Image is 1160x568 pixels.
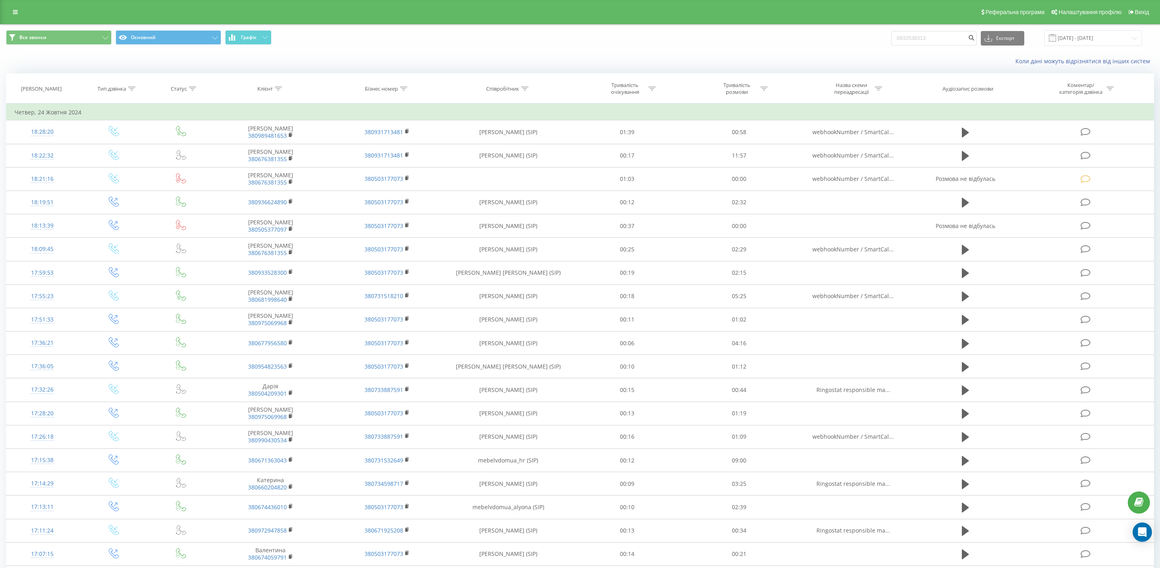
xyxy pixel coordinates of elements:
div: Назва схеми переадресації [830,82,873,95]
span: webhookNumber / SmartCal... [812,433,894,440]
td: [PERSON_NAME] [212,402,329,425]
td: 02:29 [683,238,795,261]
td: 05:25 [683,284,795,308]
td: 00:00 [683,214,795,238]
td: [PERSON_NAME] [PERSON_NAME] (SIP) [445,355,571,378]
td: 00:15 [571,378,683,402]
input: Пошук за номером [891,31,977,46]
a: 380676381355 [248,249,287,257]
a: 380674436010 [248,503,287,511]
div: 17:13:11 [14,499,70,515]
td: Катерина [212,472,329,495]
a: 380503177073 [365,269,403,276]
a: 380954823563 [248,363,287,370]
td: 00:12 [571,449,683,472]
td: [PERSON_NAME] [212,214,329,238]
td: 00:17 [571,144,683,167]
div: 17:15:38 [14,452,70,468]
div: 17:11:24 [14,523,70,539]
td: [PERSON_NAME] [212,308,329,331]
div: 17:32:26 [14,382,70,398]
td: 00:16 [571,425,683,448]
td: [PERSON_NAME] [212,425,329,448]
td: [PERSON_NAME] (SIP) [445,332,571,355]
td: 00:18 [571,284,683,308]
a: 380504209301 [248,390,287,397]
td: 00:06 [571,332,683,355]
td: [PERSON_NAME] (SIP) [445,425,571,448]
span: webhookNumber / SmartCal... [812,128,894,136]
a: 380990430534 [248,436,287,444]
div: 17:55:23 [14,288,70,304]
td: mebelvdomua_hr (SIP) [445,449,571,472]
button: Експорт [981,31,1024,46]
td: [PERSON_NAME] (SIP) [445,308,571,331]
td: 00:11 [571,308,683,331]
td: 00:00 [683,167,795,191]
a: 380671363043 [248,456,287,464]
div: 17:36:05 [14,359,70,374]
span: Розмова не відбулась [936,175,995,182]
td: Четвер, 24 Жовтня 2024 [6,104,1154,120]
td: [PERSON_NAME] (SIP) [445,519,571,542]
td: 00:44 [683,378,795,402]
a: 380676381355 [248,178,287,186]
a: 380936624890 [248,198,287,206]
a: 380731532649 [365,456,403,464]
td: [PERSON_NAME] (SIP) [445,238,571,261]
a: 380933528300 [248,269,287,276]
td: [PERSON_NAME] [PERSON_NAME] (SIP) [445,261,571,284]
td: 00:58 [683,120,795,144]
td: [PERSON_NAME] (SIP) [445,542,571,566]
span: Реферальна програма [986,9,1045,15]
td: 00:37 [571,214,683,238]
td: 00:34 [683,519,795,542]
td: 01:19 [683,402,795,425]
span: Ringostat responsible ma... [816,386,890,394]
td: 00:10 [571,495,683,519]
td: [PERSON_NAME] (SIP) [445,191,571,214]
td: mebelvdomua_alyona (SIP) [445,495,571,519]
a: 380733887591 [365,433,403,440]
td: [PERSON_NAME] [212,120,329,144]
a: 380975069968 [248,413,287,421]
a: 380503177073 [365,503,403,511]
a: 380931713481 [365,128,403,136]
div: Тривалість очікування [603,82,646,95]
span: Налаштування профілю [1058,9,1121,15]
span: webhookNumber / SmartCal... [812,245,894,253]
div: 17:26:18 [14,429,70,445]
td: 03:25 [683,472,795,495]
td: 04:16 [683,332,795,355]
td: 09:00 [683,449,795,472]
a: 380505377097 [248,226,287,233]
td: [PERSON_NAME] (SIP) [445,402,571,425]
a: 380674059791 [248,553,287,561]
a: 380731518210 [365,292,403,300]
a: 380660204820 [248,483,287,491]
td: [PERSON_NAME] (SIP) [445,120,571,144]
div: Тривалість розмови [715,82,758,95]
td: 01:39 [571,120,683,144]
a: 380503177073 [365,339,403,347]
td: [PERSON_NAME] (SIP) [445,378,571,402]
div: Клієнт [257,85,273,92]
td: 00:09 [571,472,683,495]
div: Статус [171,85,187,92]
td: 02:15 [683,261,795,284]
a: 380503177073 [365,198,403,206]
td: 00:12 [571,191,683,214]
button: Все звонки [6,30,112,45]
a: 380677956580 [248,339,287,347]
a: 380503177073 [365,315,403,323]
td: Дарія [212,378,329,402]
button: Графік [225,30,271,45]
span: Розмова не відбулась [936,222,995,230]
a: 380972947858 [248,527,287,534]
td: [PERSON_NAME] [212,238,329,261]
div: 17:07:15 [14,546,70,562]
a: 380734598717 [365,480,403,487]
span: webhookNumber / SmartCal... [812,151,894,159]
span: Ringostat responsible ma... [816,480,890,487]
a: 380503177073 [365,363,403,370]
